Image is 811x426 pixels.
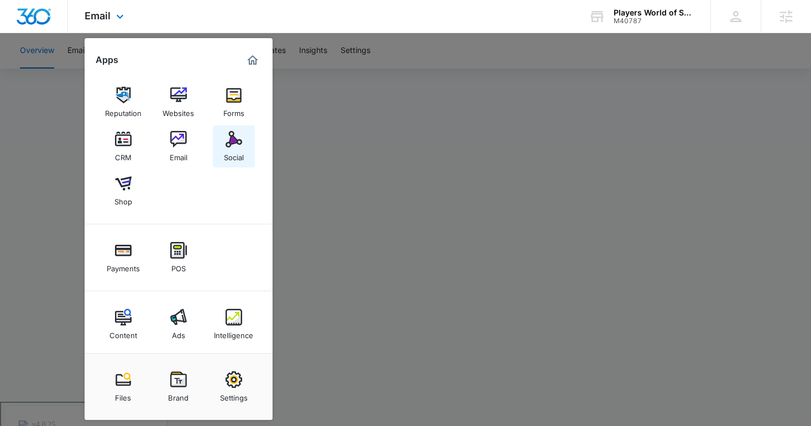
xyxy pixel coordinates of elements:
div: POS [171,259,186,273]
img: website_grey.svg [18,29,27,38]
a: Marketing 360® Dashboard [244,51,261,69]
div: Reputation [105,103,142,118]
div: Social [224,148,244,162]
div: CRM [115,148,132,162]
div: Keywords by Traffic [122,65,186,72]
span: Email [85,10,111,22]
div: account id [614,17,694,25]
a: Reputation [102,81,144,123]
a: POS [158,236,200,278]
a: Forms [213,81,255,123]
div: Domain Overview [42,65,99,72]
div: Email [170,148,187,162]
a: Websites [158,81,200,123]
div: Payments [107,259,140,273]
div: Content [109,325,137,340]
a: Files [102,366,144,408]
div: Intelligence [214,325,253,340]
a: CRM [102,125,144,167]
a: Shop [102,170,144,212]
a: Email [158,125,200,167]
div: Ads [172,325,185,340]
div: Shop [114,192,132,206]
a: Payments [102,236,144,278]
a: Social [213,125,255,167]
div: Domain: [DOMAIN_NAME] [29,29,122,38]
a: Content [102,303,144,345]
div: Brand [168,388,189,402]
div: Forms [223,103,244,118]
div: Settings [220,388,248,402]
div: v 4.0.25 [31,18,54,27]
a: Intelligence [213,303,255,345]
a: Ads [158,303,200,345]
div: Files [115,388,131,402]
img: tab_keywords_by_traffic_grey.svg [110,64,119,73]
a: Brand [158,366,200,408]
div: Websites [163,103,194,118]
img: tab_domain_overview_orange.svg [30,64,39,73]
img: logo_orange.svg [18,18,27,27]
div: account name [614,8,694,17]
h2: Apps [96,55,118,65]
a: Settings [213,366,255,408]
